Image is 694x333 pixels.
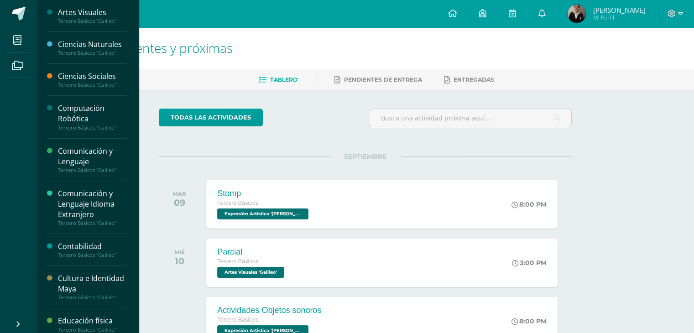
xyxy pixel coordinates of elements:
[58,273,127,294] div: Cultura e Identidad Maya
[58,18,127,24] div: Tercero Básicos "Galileo"
[58,188,127,226] a: Comunicación y Lenguaje Idioma ExtranjeroTercero Básicos "Galileo"
[270,76,297,83] span: Tablero
[512,259,547,267] div: 3:00 PM
[58,188,127,220] div: Comunicación y Lenguaje Idioma Extranjero
[58,220,127,226] div: Tercero Básicos "Galileo"
[217,200,258,206] span: Tercero Básicos
[511,200,547,208] div: 8:00 PM
[217,317,258,323] span: Tercero Básicos
[173,191,186,197] div: MAR
[58,71,127,82] div: Ciencias Sociales
[58,103,127,124] div: Computación Robótica
[217,267,284,278] span: Artes Visuales 'Galileo'
[58,316,127,326] div: Educación física
[58,316,127,333] a: Educación físicaTercero Básicos "Galileo"
[217,306,321,315] div: Actividades Objetos sonoros
[58,273,127,301] a: Cultura e Identidad MayaTercero Básicos "Galileo"
[58,82,127,88] div: Tercero Básicos "Galileo"
[259,73,297,87] a: Tablero
[217,189,311,198] div: Stomp
[217,258,258,265] span: Tercero Básicos
[334,73,422,87] a: Pendientes de entrega
[58,146,127,167] div: Comunicación y Lenguaje
[173,197,186,208] div: 09
[58,125,127,131] div: Tercero Básicos "Galileo"
[58,241,127,252] div: Contabilidad
[58,252,127,258] div: Tercero Básicos "Galileo"
[568,5,586,23] img: b1f376125d40c8c9afaa3d3142b1b8e4.png
[58,7,127,24] a: Artes VisualesTercero Básicos "Galileo"
[174,249,185,255] div: MIÉ
[58,50,127,56] div: Tercero Básicos "Galileo"
[217,208,308,219] span: Expresión Artistica 'Galileo'
[58,327,127,333] div: Tercero Básicos "Galileo"
[174,255,185,266] div: 10
[58,7,127,18] div: Artes Visuales
[58,146,127,173] a: Comunicación y LenguajeTercero Básicos "Galileo"
[58,103,127,130] a: Computación RobóticaTercero Básicos "Galileo"
[58,39,127,56] a: Ciencias NaturalesTercero Básicos "Galileo"
[444,73,494,87] a: Entregadas
[58,167,127,173] div: Tercero Básicos "Galileo"
[58,294,127,301] div: Tercero Básicos "Galileo"
[369,109,571,127] input: Busca una actividad próxima aquí...
[344,76,422,83] span: Pendientes de entrega
[454,76,494,83] span: Entregadas
[217,247,287,257] div: Parcial
[58,71,127,88] a: Ciencias SocialesTercero Básicos "Galileo"
[593,14,645,21] span: Mi Perfil
[58,241,127,258] a: ContabilidadTercero Básicos "Galileo"
[47,39,233,57] span: Actividades recientes y próximas
[159,109,263,126] a: todas las Actividades
[593,5,645,15] span: [PERSON_NAME]
[511,317,547,325] div: 8:00 PM
[58,39,127,50] div: Ciencias Naturales
[329,152,401,161] span: SEPTIEMBRE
